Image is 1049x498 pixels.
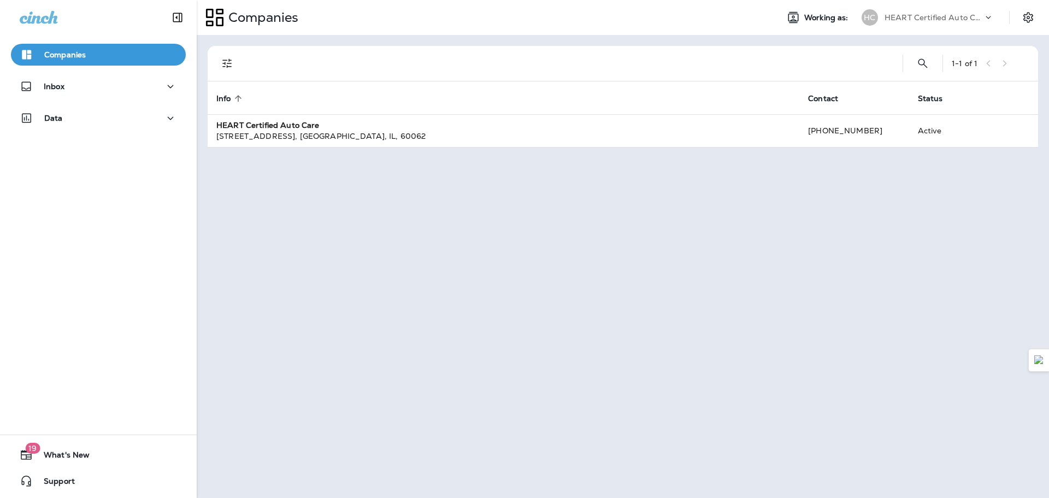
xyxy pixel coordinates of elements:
div: 1 - 1 of 1 [952,59,977,68]
td: [PHONE_NUMBER] [799,114,909,147]
div: [STREET_ADDRESS] , [GEOGRAPHIC_DATA] , IL , 60062 [216,131,791,142]
button: Settings [1018,8,1038,27]
button: Data [11,107,186,129]
span: 19 [25,443,40,454]
button: Inbox [11,75,186,97]
button: Companies [11,44,186,66]
button: 19What's New [11,444,186,466]
span: Contact [808,93,852,103]
button: Collapse Sidebar [162,7,193,28]
p: HEART Certified Auto Care [885,13,983,22]
button: Search Companies [912,52,934,74]
span: Info [216,94,231,103]
td: Active [909,114,979,147]
span: Status [918,94,943,103]
span: Working as: [804,13,851,22]
span: Status [918,93,957,103]
span: Info [216,93,245,103]
span: Support [33,477,75,490]
img: Detect Auto [1034,355,1044,365]
strong: HEART Certified Auto Care [216,120,320,130]
p: Companies [44,50,86,59]
p: Data [44,114,63,122]
button: Filters [216,52,238,74]
div: HC [862,9,878,26]
p: Companies [224,9,298,26]
span: What's New [33,450,90,464]
button: Support [11,470,186,492]
span: Contact [808,94,838,103]
p: Inbox [44,82,64,91]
